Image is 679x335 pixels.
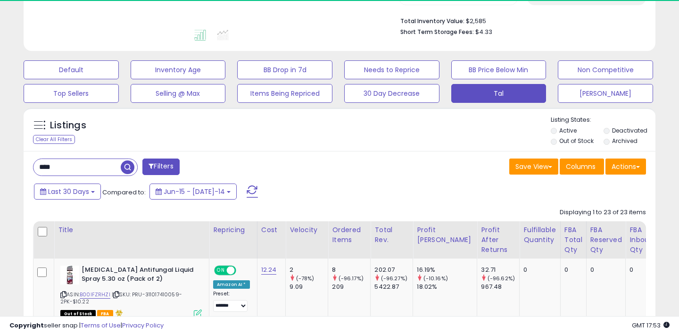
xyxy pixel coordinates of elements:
[261,265,277,275] a: 12.24
[488,275,515,282] small: (-96.62%)
[81,321,121,330] a: Terms of Use
[558,84,653,103] button: [PERSON_NAME]
[481,225,515,255] div: Profit After Returns
[400,28,474,36] b: Short Term Storage Fees:
[374,225,409,245] div: Total Rev.
[374,266,413,274] div: 202.07
[50,119,86,132] h5: Listings
[451,60,547,79] button: BB Price Below Min
[629,225,658,255] div: FBA inbound Qty
[80,291,110,299] a: B00IFZRHZI
[131,84,226,103] button: Selling @ Max
[475,27,492,36] span: $4.33
[590,266,619,274] div: 0
[344,84,439,103] button: 30 Day Decrease
[102,188,146,197] span: Compared to:
[235,267,250,275] span: OFF
[417,225,473,245] div: Profit [PERSON_NAME]
[261,225,282,235] div: Cost
[332,266,370,274] div: 8
[237,84,332,103] button: Items Being Repriced
[332,283,370,291] div: 209
[60,266,79,285] img: 41-fKzsFPrL._SL40_.jpg
[339,275,364,282] small: (-96.17%)
[632,321,670,330] span: 2025-08-14 17:53 GMT
[605,159,646,175] button: Actions
[122,321,164,330] a: Privacy Policy
[48,187,89,196] span: Last 30 Days
[213,280,250,289] div: Amazon AI *
[400,15,639,26] li: $2,585
[60,266,202,317] div: ASIN:
[332,225,366,245] div: Ordered Items
[560,159,604,175] button: Columns
[296,275,315,282] small: (-78%)
[374,283,413,291] div: 5422.87
[34,184,101,200] button: Last 30 Days
[290,225,324,235] div: Velocity
[612,126,647,134] label: Deactivated
[33,135,75,144] div: Clear All Filters
[215,267,227,275] span: ON
[523,266,553,274] div: 0
[559,126,577,134] label: Active
[131,60,226,79] button: Inventory Age
[451,84,547,103] button: Tal
[290,283,328,291] div: 9.09
[417,266,477,274] div: 16.19%
[481,283,519,291] div: 967.48
[60,291,182,305] span: | SKU: PRU-311017410059-2PK-$10.22
[423,275,448,282] small: (-10.16%)
[9,321,164,330] div: seller snap | |
[558,60,653,79] button: Non Competitive
[400,17,464,25] b: Total Inventory Value:
[149,184,237,200] button: Jun-15 - [DATE]-14
[213,291,250,312] div: Preset:
[9,321,44,330] strong: Copyright
[237,60,332,79] button: BB Drop in 7d
[58,225,205,235] div: Title
[344,60,439,79] button: Needs to Reprice
[290,266,328,274] div: 2
[566,162,596,171] span: Columns
[590,225,622,255] div: FBA Reserved Qty
[213,225,253,235] div: Repricing
[523,225,556,245] div: Fulfillable Quantity
[551,116,656,125] p: Listing States:
[24,84,119,103] button: Top Sellers
[509,159,558,175] button: Save View
[381,275,407,282] small: (-96.27%)
[564,225,582,255] div: FBA Total Qty
[24,60,119,79] button: Default
[417,283,477,291] div: 18.02%
[629,266,654,274] div: 0
[612,137,638,145] label: Archived
[564,266,579,274] div: 0
[481,266,519,274] div: 32.71
[560,208,646,217] div: Displaying 1 to 23 of 23 items
[142,159,179,175] button: Filters
[559,137,594,145] label: Out of Stock
[164,187,225,196] span: Jun-15 - [DATE]-14
[82,266,196,285] b: [MEDICAL_DATA] Antifungal Liquid Spray 5.30 oz (Pack of 2)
